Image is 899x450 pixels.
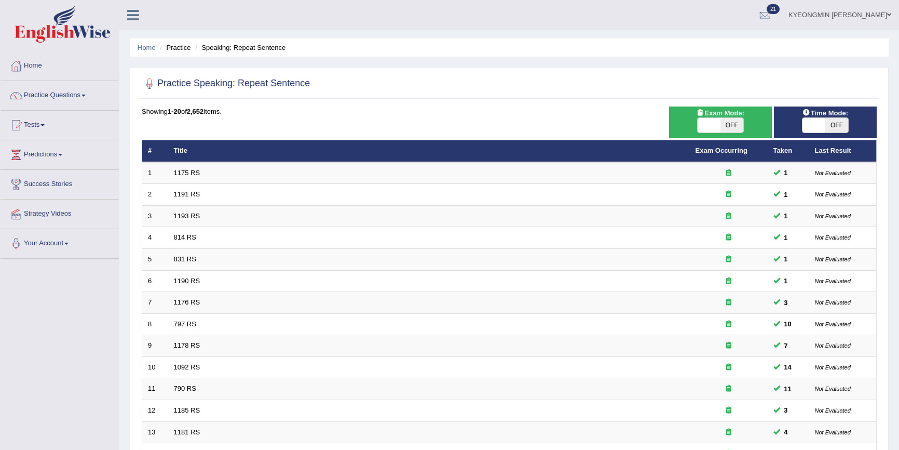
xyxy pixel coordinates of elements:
[696,147,747,154] a: Exam Occurring
[696,190,762,200] div: Exam occurring question
[142,421,168,443] td: 13
[174,406,200,414] a: 1185 RS
[168,140,690,162] th: Title
[825,118,848,133] span: OFF
[815,170,851,176] small: Not Evaluated
[696,298,762,308] div: Exam occurring question
[1,111,119,137] a: Tests
[174,341,200,349] a: 1178 RS
[815,407,851,414] small: Not Evaluated
[780,427,792,438] span: You can still take this question
[174,428,200,436] a: 1181 RS
[780,319,796,329] span: You can still take this question
[193,43,285,52] li: Speaking: Repeat Sentence
[142,107,877,116] div: Showing of items.
[696,211,762,221] div: Exam occurring question
[174,298,200,306] a: 1176 RS
[696,233,762,243] div: Exam occurring question
[720,118,743,133] span: OFF
[696,320,762,329] div: Exam occurring question
[142,227,168,249] td: 4
[1,200,119,226] a: Strategy Videos
[1,170,119,196] a: Success Stories
[1,229,119,255] a: Your Account
[780,383,796,394] span: You can still take this question
[815,321,851,327] small: Not Evaluated
[696,255,762,264] div: Exam occurring question
[142,313,168,335] td: 8
[142,356,168,378] td: 10
[669,107,772,138] div: Show exams occurring in exams
[142,140,168,162] th: #
[815,342,851,349] small: Not Evaluated
[157,43,190,52] li: Practice
[815,278,851,284] small: Not Evaluated
[174,320,196,328] a: 797 RS
[780,167,792,178] span: You can still take this question
[780,189,792,200] span: You can still take this question
[780,254,792,264] span: You can still take this question
[815,234,851,241] small: Not Evaluated
[815,299,851,306] small: Not Evaluated
[142,76,310,91] h2: Practice Speaking: Repeat Sentence
[168,108,181,115] b: 1-20
[1,51,119,77] a: Home
[780,362,796,373] span: You can still take this question
[696,168,762,178] div: Exam occurring question
[780,405,792,416] span: You can still take this question
[174,277,200,285] a: 1190 RS
[142,335,168,357] td: 9
[142,400,168,421] td: 12
[780,232,792,243] span: You can still take this question
[142,249,168,271] td: 5
[187,108,204,115] b: 2,652
[815,364,851,370] small: Not Evaluated
[174,233,196,241] a: 814 RS
[174,169,200,177] a: 1175 RS
[696,428,762,438] div: Exam occurring question
[815,429,851,435] small: Not Evaluated
[780,297,792,308] span: You can still take this question
[780,275,792,286] span: You can still take this question
[142,378,168,400] td: 11
[815,256,851,262] small: Not Evaluated
[174,385,196,392] a: 790 RS
[142,270,168,292] td: 6
[767,4,780,14] span: 21
[780,340,792,351] span: You can still take this question
[696,406,762,416] div: Exam occurring question
[815,191,851,197] small: Not Evaluated
[174,190,200,198] a: 1191 RS
[142,162,168,184] td: 1
[138,44,156,51] a: Home
[174,212,200,220] a: 1193 RS
[696,384,762,394] div: Exam occurring question
[1,140,119,166] a: Predictions
[768,140,809,162] th: Taken
[696,276,762,286] div: Exam occurring question
[1,81,119,107] a: Practice Questions
[142,184,168,206] td: 2
[815,386,851,392] small: Not Evaluated
[815,213,851,219] small: Not Evaluated
[142,292,168,314] td: 7
[696,341,762,351] div: Exam occurring question
[809,140,877,162] th: Last Result
[780,210,792,221] span: You can still take this question
[692,108,748,118] span: Exam Mode:
[798,108,852,118] span: Time Mode:
[696,363,762,373] div: Exam occurring question
[174,255,196,263] a: 831 RS
[142,205,168,227] td: 3
[174,363,200,371] a: 1092 RS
